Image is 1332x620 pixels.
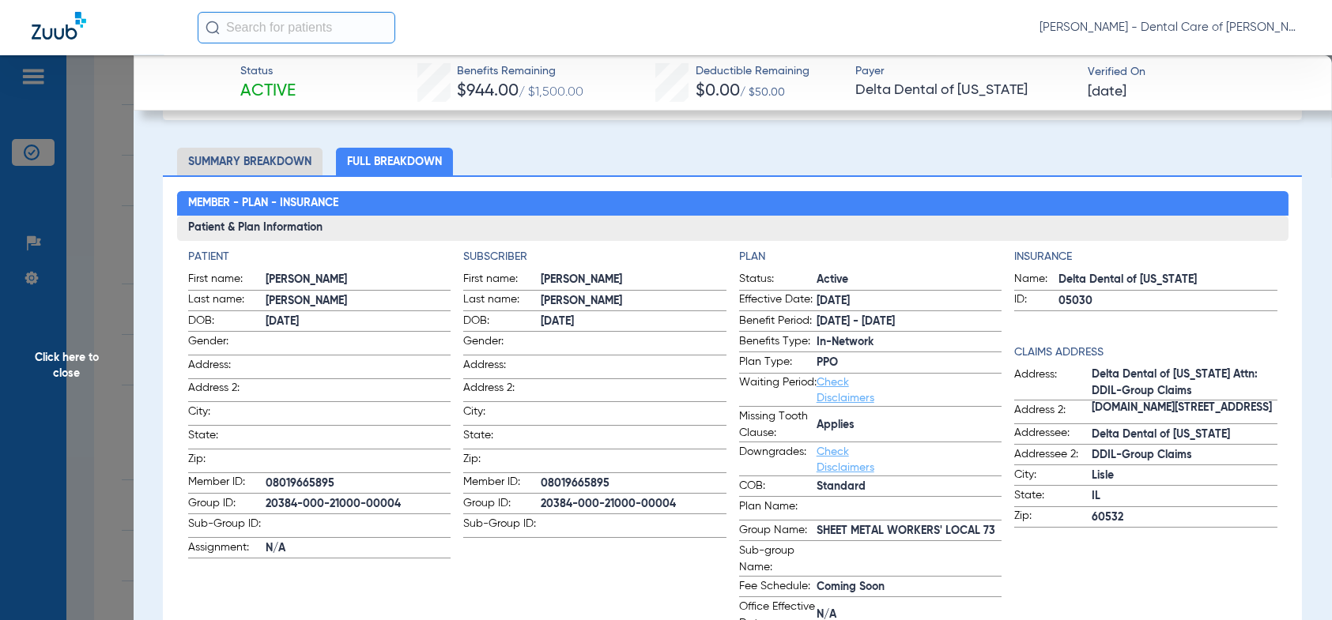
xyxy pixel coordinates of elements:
span: Addressee 2: [1014,446,1092,465]
span: Sub-group Name: [739,543,817,576]
span: Member ID: [463,474,541,493]
li: Full Breakdown [336,148,453,175]
span: Missing Tooth Clause: [739,408,817,442]
span: Waiting Period: [739,374,817,406]
h2: Member - Plan - Insurance [177,191,1289,216]
span: [PERSON_NAME] - Dental Care of [PERSON_NAME] [1040,20,1300,36]
span: Sub-Group ID: [463,516,541,537]
span: 20384-000-21000-00004 [266,496,451,513]
span: [DATE] [1088,82,1126,102]
span: PPO [817,355,1002,371]
span: IL [1092,488,1277,505]
span: Sub-Group ID: [188,516,266,537]
span: Address 2: [1014,402,1092,423]
span: Fee Schedule: [739,578,817,597]
span: Name: [1014,271,1058,290]
h4: Subscriber [463,249,726,265]
span: Address: [1014,366,1092,400]
span: SHEET METAL WORKERS' LOCAL 73 [817,523,1002,539]
a: Check Disclaimers [817,446,874,473]
span: City: [1014,467,1092,486]
span: Applies [817,417,1002,434]
span: N/A [266,540,451,557]
span: Benefits Remaining [457,63,583,80]
h3: Patient & Plan Information [177,216,1289,241]
span: Group Name: [739,522,817,541]
span: / $1,500.00 [519,86,583,99]
span: Delta Dental of [US_STATE] [855,81,1074,100]
span: City: [188,404,266,425]
span: $0.00 [696,83,740,100]
span: Group ID: [463,495,541,514]
span: 60532 [1092,509,1277,526]
span: Delta Dental of [US_STATE] [1058,272,1277,288]
span: Assignment: [188,539,266,558]
span: Gender: [463,333,541,355]
span: Zip: [188,451,266,472]
h4: Patient [188,249,451,265]
span: Plan Name: [739,498,817,520]
span: $944.00 [457,83,519,100]
span: First name: [188,271,266,290]
span: [PERSON_NAME] [541,293,726,310]
span: First name: [463,271,541,290]
span: [DATE] [817,293,1002,310]
span: Address: [188,357,266,378]
span: 08019665895 [266,475,451,492]
span: DOB: [463,313,541,332]
span: Address 2: [463,380,541,401]
span: Last name: [188,291,266,310]
span: Zip: [1014,508,1092,527]
span: State: [1014,487,1092,506]
span: Delta Dental of [US_STATE] [1092,426,1277,443]
span: Last name: [463,291,541,310]
span: [PERSON_NAME] [266,272,451,288]
span: Zip: [463,451,541,472]
span: COB: [739,478,817,497]
a: Check Disclaimers [817,377,874,404]
span: Coming Soon [817,579,1002,596]
h4: Plan [739,249,1002,265]
span: Active [240,81,296,103]
span: DOB: [188,313,266,332]
input: Search for patients [198,12,395,43]
span: Address: [463,357,541,378]
span: Member ID: [188,474,266,493]
span: [PERSON_NAME] [266,293,451,310]
span: Effective Date: [739,291,817,310]
span: DDIL-Group Claims [1092,447,1277,464]
span: Lisle [1092,468,1277,484]
span: Payer [855,63,1074,80]
span: City: [463,404,541,425]
span: Addressee: [1014,425,1092,444]
span: 08019665895 [541,475,726,492]
li: Summary Breakdown [177,148,323,175]
span: Gender: [188,333,266,355]
span: [PERSON_NAME] [541,272,726,288]
span: Status [240,63,296,80]
span: Deductible Remaining [696,63,809,80]
span: Standard [817,479,1002,495]
span: ID: [1014,291,1058,310]
span: Downgrades: [739,444,817,475]
h4: Claims Address [1014,344,1277,361]
span: Active [817,272,1002,288]
span: [DATE] - [DATE] [817,314,1002,330]
span: 05030 [1058,293,1277,310]
img: Zuub Logo [32,12,86,39]
span: Status: [739,271,817,290]
img: Search Icon [206,21,220,35]
span: Plan Type: [739,354,817,373]
span: [DATE] [541,314,726,330]
span: [DATE] [266,314,451,330]
span: / $50.00 [740,87,785,98]
span: 20384-000-21000-00004 [541,496,726,513]
span: Benefits Type: [739,333,817,352]
h4: Insurance [1014,249,1277,265]
span: Delta Dental of [US_STATE] Attn: DDIL-Group Claims [DOMAIN_NAME][STREET_ADDRESS] [1092,383,1277,400]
